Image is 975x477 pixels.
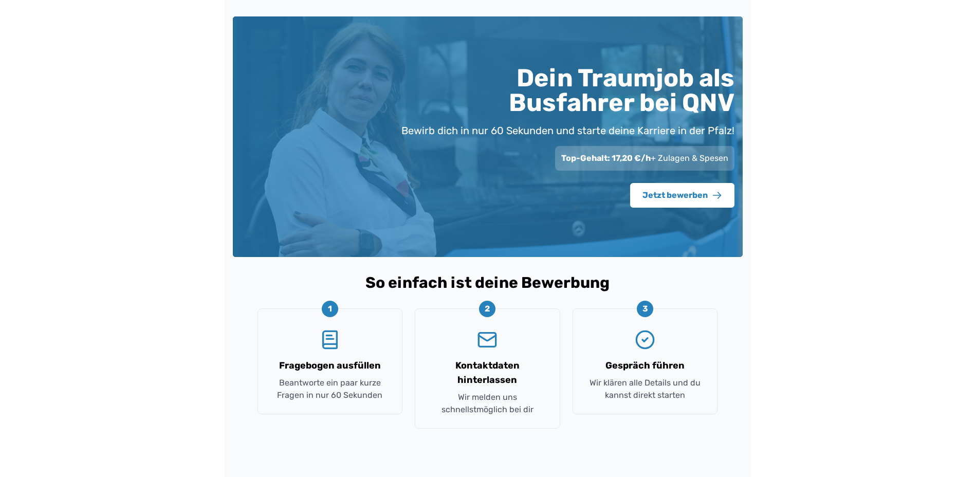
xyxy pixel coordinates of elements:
span: Top-Gehalt: 17,20 €/h [561,153,651,163]
h1: Dein Traumjob als Busfahrer bei QNV [389,66,734,115]
h3: Kontaktdaten hinterlassen [428,358,547,387]
svg: Mail [477,329,498,350]
p: Wir klären alle Details und du kannst direkt starten [585,377,705,401]
button: Jetzt bewerben [630,183,734,208]
div: 3 [637,301,653,317]
svg: CircleCheck [635,329,655,350]
div: + Zulagen & Spesen [555,146,734,171]
div: 2 [479,301,495,317]
p: Beantworte ein paar kurze Fragen in nur 60 Sekunden [270,377,390,401]
svg: BookText [320,329,340,350]
h3: Fragebogen ausfüllen [279,358,381,373]
h3: Gespräch führen [605,358,685,373]
p: Bewirb dich in nur 60 Sekunden und starte deine Karriere in der Pfalz! [401,123,734,138]
div: 1 [322,301,338,317]
p: Wir melden uns schnellstmöglich bei dir [428,391,547,416]
h2: So einfach ist deine Bewerbung [241,273,734,292]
